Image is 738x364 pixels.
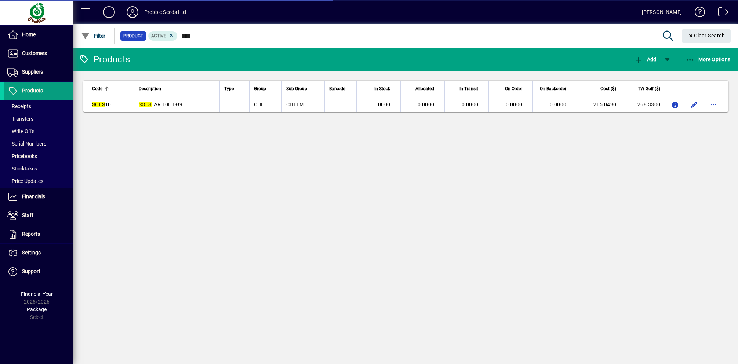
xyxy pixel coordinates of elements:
a: Transfers [4,113,73,125]
a: Staff [4,206,73,225]
a: Price Updates [4,175,73,187]
span: Products [22,88,43,93]
div: Description [139,85,215,93]
div: Prebble Seeds Ltd [144,6,186,18]
span: 0.0000 [550,102,567,107]
div: Type [224,85,245,93]
span: Package [27,306,47,312]
span: Code [92,85,102,93]
span: In Transit [459,85,478,93]
span: Staff [22,212,33,218]
button: Filter [79,29,108,43]
div: In Transit [449,85,485,93]
a: Write Offs [4,125,73,137]
span: Price Updates [7,178,43,184]
button: Edit [688,99,700,110]
span: Type [224,85,234,93]
span: Sub Group [286,85,307,93]
em: SOLS [139,102,152,107]
mat-chip: Activation Status: Active [148,31,178,41]
span: On Order [505,85,522,93]
span: Barcode [329,85,345,93]
span: Active [151,33,166,38]
span: Transfers [7,116,33,122]
span: Financials [22,194,45,199]
span: 0.0000 [418,102,435,107]
div: In Stock [361,85,397,93]
span: Cost ($) [600,85,616,93]
span: Home [22,32,36,37]
div: Sub Group [286,85,320,93]
a: Suppliers [4,63,73,81]
span: Add [634,56,656,62]
div: Products [79,54,130,65]
span: Suppliers [22,69,43,75]
span: TW Golf ($) [638,85,660,93]
span: Reports [22,231,40,237]
a: Financials [4,188,73,206]
span: 0.0000 [462,102,479,107]
div: On Order [493,85,529,93]
button: More options [708,99,719,110]
span: Customers [22,50,47,56]
a: Support [4,262,73,281]
span: Group [254,85,266,93]
a: Stocktakes [4,162,73,175]
a: Home [4,26,73,44]
a: Logout [713,1,729,25]
span: Receipts [7,103,31,109]
td: 215.0490 [577,97,621,112]
a: Reports [4,225,73,243]
a: Customers [4,44,73,63]
div: [PERSON_NAME] [642,6,682,18]
span: Filter [81,33,106,39]
button: Profile [121,5,144,19]
span: Stocktakes [7,166,37,172]
a: Settings [4,244,73,262]
span: Financial Year [21,291,53,297]
button: Add [97,5,121,19]
span: Serial Numbers [7,141,46,147]
a: Pricebooks [4,150,73,162]
td: 268.3300 [621,97,665,112]
span: Support [22,268,40,274]
span: Product [123,32,143,40]
div: Allocated [405,85,441,93]
span: 0.0000 [506,102,523,107]
span: Write Offs [7,128,34,134]
button: Clear [682,29,731,43]
span: TAR 10L DG9 [139,102,183,107]
em: SOLS [92,102,105,107]
span: Description [139,85,161,93]
a: Serial Numbers [4,137,73,150]
span: 10 [92,102,111,107]
span: More Options [686,56,731,62]
button: More Options [684,53,732,66]
div: Code [92,85,111,93]
a: Knowledge Base [689,1,705,25]
span: Settings [22,250,41,255]
a: Receipts [4,100,73,113]
span: Pricebooks [7,153,37,159]
span: 1.0000 [374,102,390,107]
div: Barcode [329,85,352,93]
span: On Backorder [540,85,566,93]
span: In Stock [374,85,390,93]
span: CHEFM [286,102,304,107]
span: Allocated [415,85,434,93]
span: CHE [254,102,264,107]
span: Clear Search [688,33,725,38]
div: Group [254,85,277,93]
button: Add [632,53,658,66]
div: On Backorder [537,85,573,93]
